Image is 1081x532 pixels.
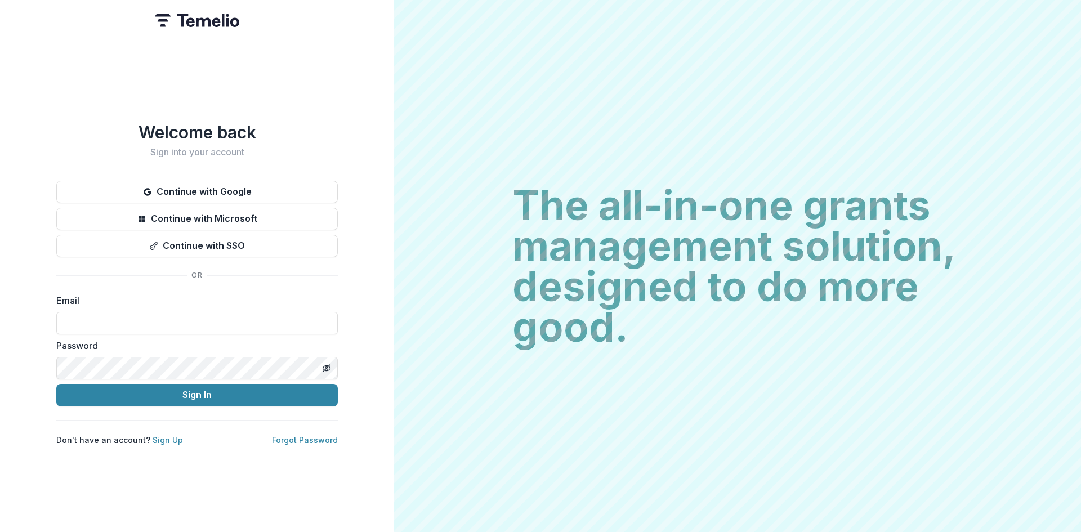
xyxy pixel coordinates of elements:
button: Continue with Google [56,181,338,203]
button: Continue with SSO [56,235,338,257]
a: Sign Up [153,435,183,445]
label: Password [56,339,331,352]
a: Forgot Password [272,435,338,445]
h1: Welcome back [56,122,338,142]
button: Continue with Microsoft [56,208,338,230]
img: Temelio [155,14,239,27]
button: Sign In [56,384,338,406]
h2: Sign into your account [56,147,338,158]
label: Email [56,294,331,307]
button: Toggle password visibility [318,359,336,377]
p: Don't have an account? [56,434,183,446]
